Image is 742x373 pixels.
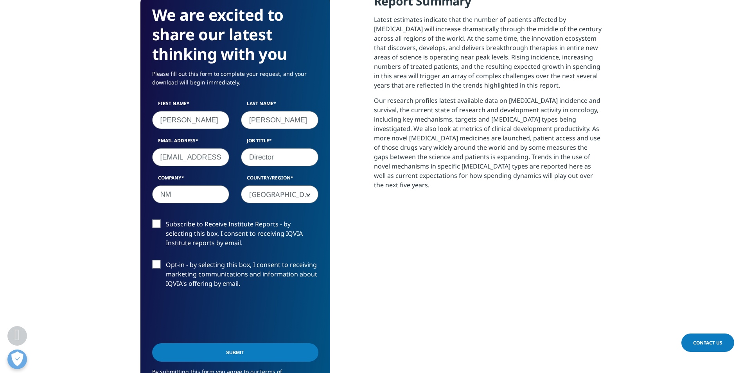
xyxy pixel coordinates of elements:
label: First Name [152,100,230,111]
h3: We are excited to share our latest thinking with you [152,5,318,64]
p: Latest estimates indicate that the number of patients affected by [MEDICAL_DATA] will increase dr... [374,15,602,96]
label: Email Address [152,137,230,148]
span: United States [241,185,318,203]
label: Country/Region [241,174,318,185]
label: Subscribe to Receive Institute Reports - by selecting this box, I consent to receiving IQVIA Inst... [152,219,318,252]
input: Submit [152,343,318,362]
button: Open Preferences [7,350,27,369]
iframe: reCAPTCHA [152,301,271,331]
p: Our research profiles latest available data on [MEDICAL_DATA] incidence and survival, the current... [374,96,602,195]
label: Opt-in - by selecting this box, I consent to receiving marketing communications and information a... [152,260,318,292]
label: Job Title [241,137,318,148]
span: Contact Us [693,339,722,346]
span: United States [241,186,318,204]
p: Please fill out this form to complete your request, and your download will begin immediately. [152,70,318,93]
a: Contact Us [681,334,734,352]
label: Last Name [241,100,318,111]
label: Company [152,174,230,185]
